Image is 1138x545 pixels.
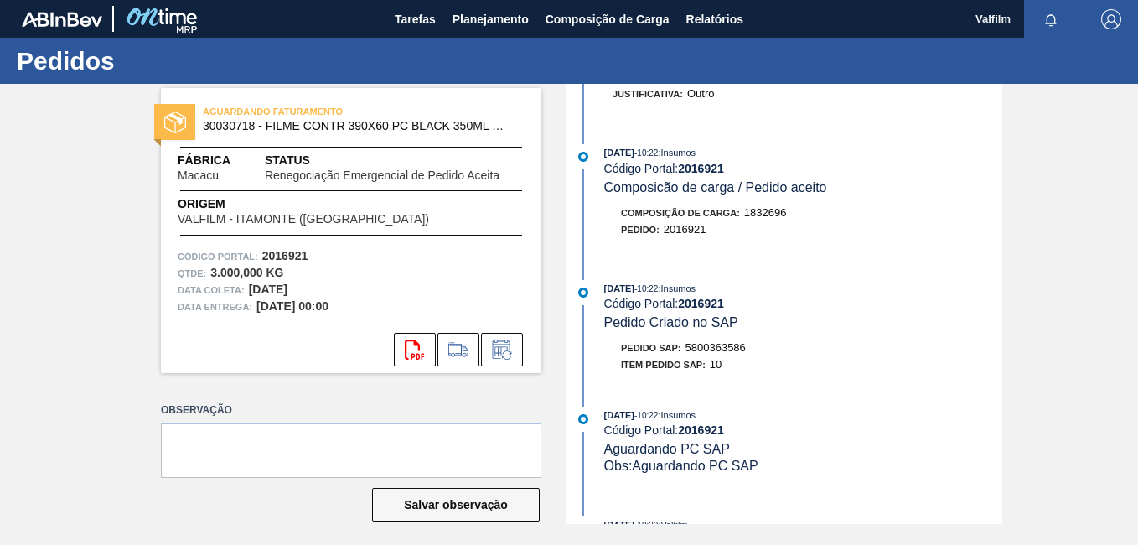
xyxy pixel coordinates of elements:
span: 1832696 [744,206,787,219]
span: Aguardando PC SAP [604,442,730,456]
span: AGUARDANDO FATURAMENTO [203,103,437,120]
span: Data entrega: [178,298,252,315]
span: Planejamento [453,9,529,29]
span: - 10:22 [634,148,658,158]
span: [DATE] [604,148,634,158]
img: TNhmsLtSVTkK8tSr43FrP2fwEKptu5GPRR3wAAAABJRU5ErkJggg== [22,12,102,27]
span: 5800363586 [685,341,746,354]
span: Qtde : [178,265,206,282]
img: Logout [1101,9,1121,29]
img: status [164,112,186,133]
span: 2016921 [664,223,706,236]
span: Composicão de carga / Pedido aceito [604,180,827,195]
div: Código Portal: [604,297,1002,310]
span: : Valfilm [658,520,687,530]
span: Obs: Aguardando PC SAP [604,459,758,473]
span: Composição de Carga : [621,208,740,218]
label: Observação [161,398,541,423]
span: Fábrica [178,152,265,169]
span: Composição de Carga [546,9,670,29]
strong: [DATE] [249,283,287,296]
span: Código Portal: [178,248,258,265]
span: : Insumos [658,283,696,293]
span: Relatórios [686,9,743,29]
span: Origem [178,195,477,213]
span: Pedido SAP: [621,343,681,353]
strong: 2016921 [262,249,308,262]
span: Renegociação Emergencial de Pedido Aceita [265,169,499,182]
strong: 2016921 [678,162,724,175]
span: - 10:22 [634,284,658,293]
span: Item pedido SAP: [621,360,706,370]
span: Pedido Criado no SAP [604,315,738,330]
span: Data coleta: [178,282,245,298]
img: atual [578,288,588,298]
strong: 3.000,000 KG [210,266,283,279]
span: : Insumos [658,148,696,158]
span: : Insumos [658,410,696,420]
span: [DATE] [604,283,634,293]
span: [DATE] [604,520,634,530]
div: Código Portal: [604,423,1002,437]
img: atual [578,152,588,162]
span: 30030718 - FILME CONTR 390X60 PC BLACK 350ML NIV24 [203,120,507,132]
span: 10 [710,358,722,371]
span: Pedido : [621,225,660,235]
img: atual [578,414,588,424]
button: Notificações [1024,8,1078,31]
div: Ir para Composição de Carga [437,333,479,366]
button: Salvar observação [372,488,540,522]
span: Macacu [178,169,219,182]
div: Código Portal: [604,162,1002,175]
span: Tarefas [395,9,436,29]
span: - 10:22 [634,411,658,420]
span: Justificativa: [613,89,683,99]
span: VALFILM - ITAMONTE ([GEOGRAPHIC_DATA]) [178,213,429,226]
strong: 2016921 [678,423,724,437]
strong: [DATE] 00:00 [256,299,328,313]
span: Outro [687,87,715,100]
h1: Pedidos [17,51,314,70]
div: Abrir arquivo PDF [394,333,436,366]
span: [DATE] [604,410,634,420]
div: Informar alteração no pedido [481,333,523,366]
strong: 2016921 [678,297,724,310]
span: - 10:22 [634,521,658,530]
span: Status [265,152,525,169]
